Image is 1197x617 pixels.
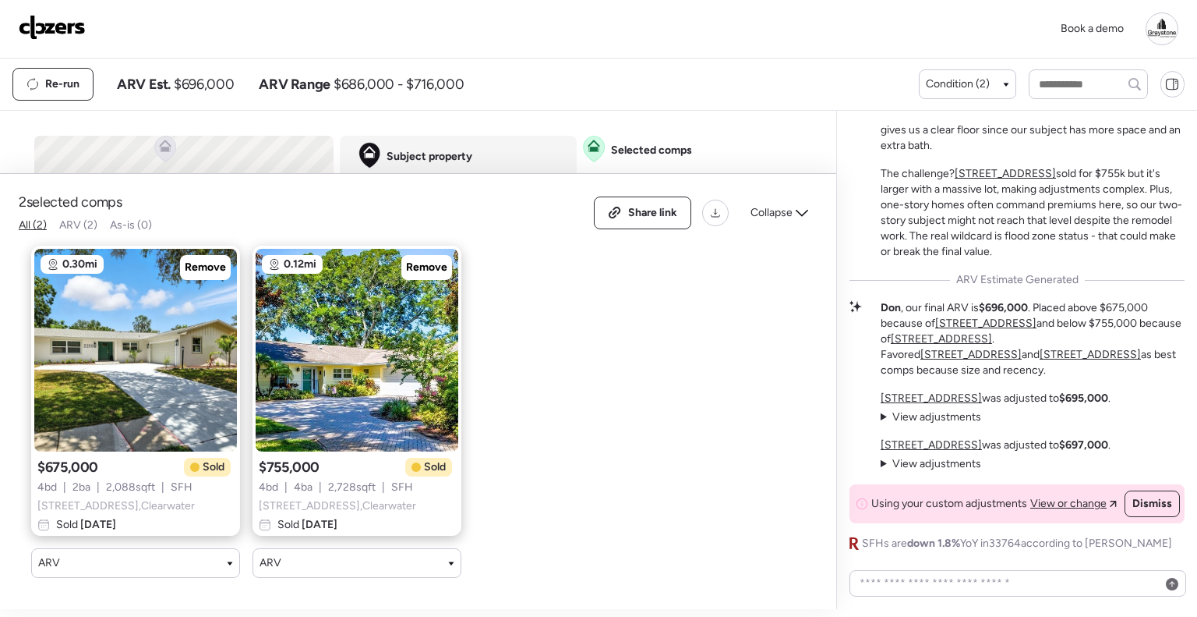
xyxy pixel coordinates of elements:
span: SFH [171,480,192,495]
strong: $696,000 [979,301,1028,314]
span: 0.30mi [62,257,97,272]
span: 2,088 sqft [106,480,155,495]
span: | [284,480,288,495]
p: , our final ARV is . Placed above $675,000 because of and below $755,000 because of . Favored and... [881,300,1185,378]
span: 2 ba [72,480,90,495]
span: 4 bd [37,480,57,495]
span: ARV Estimate Generated [956,272,1079,288]
a: View or change [1030,496,1117,512]
span: 2,728 sqft [328,480,376,495]
span: [STREET_ADDRESS] , Clearwater [259,498,416,514]
a: [STREET_ADDRESS] [955,167,1056,180]
a: [STREET_ADDRESS] [1040,348,1141,361]
p: The challenge? sold for $755k but it's larger with a massive lot, making adjustments complex. Plu... [881,166,1185,260]
span: ARV [38,555,60,571]
span: [DATE] [78,518,116,531]
span: $755,000 [259,458,320,477]
span: | [161,480,164,495]
span: ARV [260,555,281,571]
span: 4 ba [294,480,312,495]
span: View or change [1030,496,1107,512]
span: Share link [628,205,677,221]
span: | [382,480,385,495]
span: 4 bd [259,480,278,495]
span: [STREET_ADDRESS] , Clearwater [37,498,195,514]
span: 2 selected comps [19,193,122,211]
span: $686,000 - $716,000 [334,75,464,94]
span: Sold [203,459,224,475]
span: Book a demo [1061,22,1124,35]
span: Sold [277,517,337,533]
strong: Don [881,301,901,314]
span: ARV Est. [117,75,171,94]
summary: View adjustments [881,456,981,472]
span: | [97,480,100,495]
span: SFHs are YoY in 33764 according to [PERSON_NAME] [862,536,1172,551]
span: | [319,480,322,495]
a: [STREET_ADDRESS] [881,438,982,452]
strong: $695,000 [1059,392,1108,405]
span: Sold [424,459,446,475]
span: View adjustments [892,457,981,470]
span: Re-run [45,76,79,92]
span: ARV (2) [59,218,97,232]
span: Selected comps [611,143,692,158]
a: [STREET_ADDRESS] [881,392,982,405]
span: Subject property [387,149,472,165]
span: Remove [185,260,226,275]
span: 0.12mi [284,257,316,272]
span: ARV Range [259,75,330,94]
a: [STREET_ADDRESS] [935,317,1036,330]
span: As-is (0) [110,218,152,232]
span: View adjustments [892,410,981,424]
span: | [63,480,66,495]
summary: View adjustments [881,410,981,425]
span: SFH [391,480,413,495]
a: [STREET_ADDRESS] [891,332,992,346]
span: Sold [56,517,116,533]
span: Collapse [750,205,793,221]
img: Logo [19,15,86,40]
span: Remove [406,260,447,275]
span: Dismiss [1132,496,1172,512]
a: [STREET_ADDRESS] [920,348,1022,361]
p: was adjusted to . [881,391,1110,406]
span: $696,000 [174,75,234,94]
span: All (2) [19,218,47,232]
span: Condition (2) [926,76,990,92]
span: [DATE] [299,518,337,531]
span: $675,000 [37,458,98,477]
span: Using your custom adjustments [871,496,1027,512]
span: down 1.8% [907,537,960,550]
strong: $697,000 [1059,438,1108,452]
p: was adjusted to . [881,438,1110,453]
